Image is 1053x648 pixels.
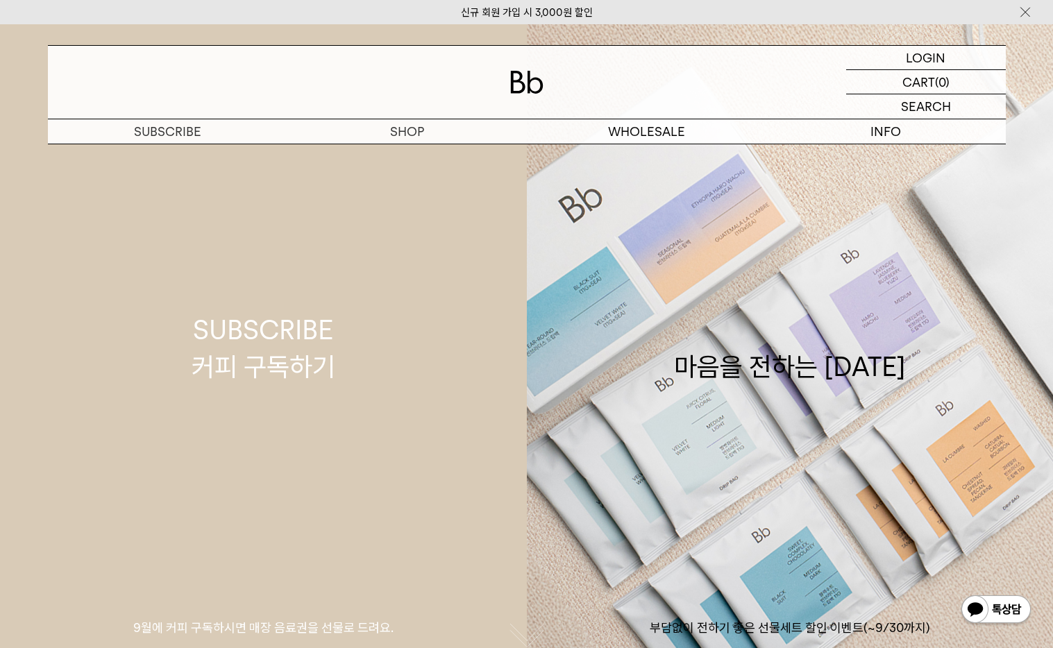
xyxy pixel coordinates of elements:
a: SHOP [287,119,527,144]
a: SUBSCRIBE [48,119,287,144]
a: CART (0) [846,70,1006,94]
img: 카카오톡 채널 1:1 채팅 버튼 [960,594,1032,627]
p: INFO [766,119,1006,144]
img: 로고 [510,71,544,94]
a: LOGIN [846,46,1006,70]
p: WHOLESALE [527,119,766,144]
p: LOGIN [906,46,945,69]
p: CART [902,70,935,94]
p: SEARCH [901,94,951,119]
p: (0) [935,70,950,94]
a: 신규 회원 가입 시 3,000원 할인 [461,6,593,19]
div: SUBSCRIBE 커피 구독하기 [192,312,335,385]
div: 마음을 전하는 [DATE] [674,312,906,385]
